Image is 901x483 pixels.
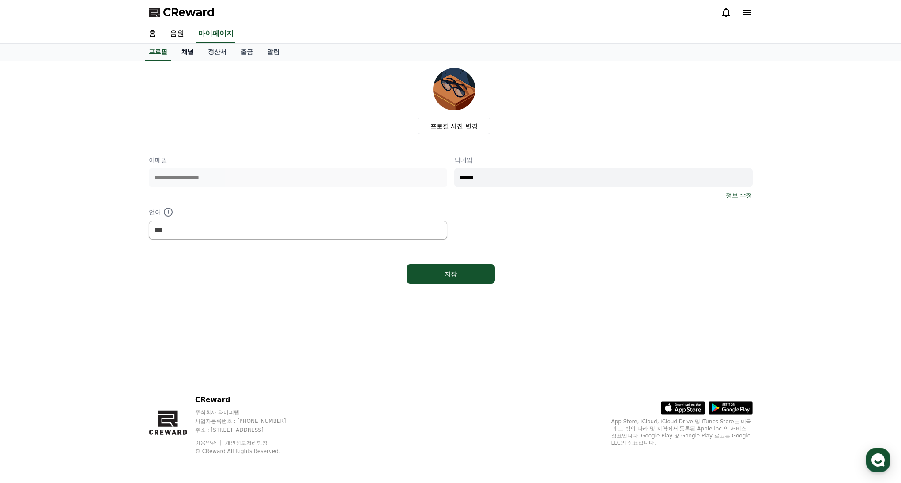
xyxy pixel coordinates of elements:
[149,5,215,19] a: CReward
[195,426,303,434] p: 주소 : [STREET_ADDRESS]
[260,44,287,61] a: 알림
[195,440,223,446] a: 이용약관
[611,418,753,446] p: App Store, iCloud, iCloud Drive 및 iTunes Store는 미국과 그 밖의 나라 및 지역에서 등록된 Apple Inc.의 서비스 상표입니다. Goo...
[195,395,303,405] p: CReward
[163,5,215,19] span: CReward
[424,270,477,278] div: 저장
[201,44,234,61] a: 정산서
[225,440,268,446] a: 개인정보처리방침
[407,264,495,284] button: 저장
[163,25,191,43] a: 음원
[195,418,303,425] p: 사업자등록번호 : [PHONE_NUMBER]
[142,25,163,43] a: 홈
[195,448,303,455] p: © CReward All Rights Reserved.
[454,156,753,164] p: 닉네임
[418,118,490,134] label: 프로필 사진 변경
[23,293,38,300] span: Home
[149,156,447,164] p: 이메일
[433,68,475,110] img: profile_image
[58,280,114,302] a: Messages
[726,191,752,200] a: 정보 수정
[234,44,260,61] a: 출금
[3,280,58,302] a: Home
[196,25,235,43] a: 마이페이지
[195,409,303,416] p: 주식회사 와이피랩
[174,44,201,61] a: 채널
[145,44,171,61] a: 프로필
[73,294,99,301] span: Messages
[114,280,170,302] a: Settings
[149,207,447,217] p: 언어
[131,293,152,300] span: Settings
